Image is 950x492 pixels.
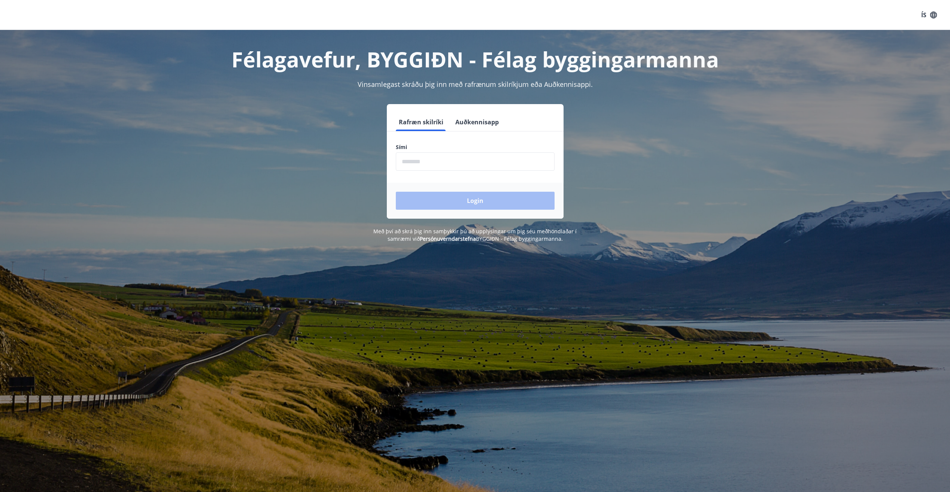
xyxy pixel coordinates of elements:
a: Persónuverndarstefna [420,235,476,242]
span: Vinsamlegast skráðu þig inn með rafrænum skilríkjum eða Auðkennisappi. [358,80,593,89]
label: Sími [396,143,555,151]
button: Rafræn skilríki [396,113,446,131]
button: ÍS [917,8,941,22]
button: Auðkennisapp [452,113,502,131]
span: Með því að skrá þig inn samþykkir þú að upplýsingar um þig séu meðhöndlaðar í samræmi við BYGGIÐN... [373,228,577,242]
h1: Félagavefur, BYGGIÐN - Félag byggingarmanna [215,45,736,73]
